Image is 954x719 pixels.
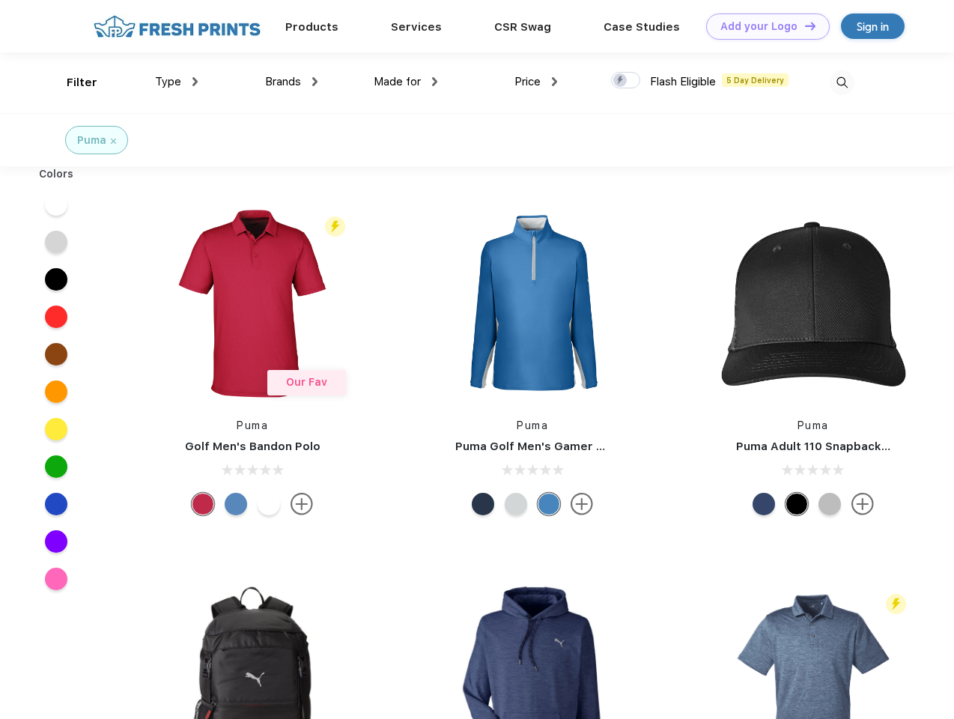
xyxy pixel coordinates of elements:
[455,440,692,453] a: Puma Golf Men's Gamer Golf Quarter-Zip
[185,440,320,453] a: Golf Men's Bandon Polo
[111,139,116,144] img: filter_cancel.svg
[325,216,345,237] img: flash_active_toggle.svg
[265,75,301,88] span: Brands
[225,493,247,515] div: Lake Blue
[28,166,85,182] div: Colors
[391,20,442,34] a: Services
[153,204,352,403] img: func=resize&h=266
[797,419,829,431] a: Puma
[720,20,797,33] div: Add your Logo
[857,18,889,35] div: Sign in
[286,376,327,388] span: Our Fav
[67,74,97,91] div: Filter
[514,75,541,88] span: Price
[830,70,854,95] img: desktop_search.svg
[571,493,593,515] img: more.svg
[552,77,557,86] img: dropdown.png
[786,493,808,515] div: Pma Blk Pma Blk
[886,594,906,614] img: flash_active_toggle.svg
[505,493,527,515] div: High Rise
[818,493,841,515] div: Quarry with Brt Whit
[432,77,437,86] img: dropdown.png
[753,493,775,515] div: Peacoat with Qut Shd
[291,493,313,515] img: more.svg
[722,73,789,87] span: 5 Day Delivery
[192,77,198,86] img: dropdown.png
[258,493,280,515] div: Bright White
[472,493,494,515] div: Navy Blazer
[841,13,905,39] a: Sign in
[714,204,913,403] img: func=resize&h=266
[805,22,815,30] img: DT
[538,493,560,515] div: Bright Cobalt
[89,13,265,40] img: fo%20logo%202.webp
[192,493,214,515] div: Ski Patrol
[312,77,318,86] img: dropdown.png
[77,133,106,148] div: Puma
[517,419,548,431] a: Puma
[494,20,551,34] a: CSR Swag
[374,75,421,88] span: Made for
[285,20,338,34] a: Products
[155,75,181,88] span: Type
[433,204,632,403] img: func=resize&h=266
[851,493,874,515] img: more.svg
[237,419,268,431] a: Puma
[650,75,716,88] span: Flash Eligible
